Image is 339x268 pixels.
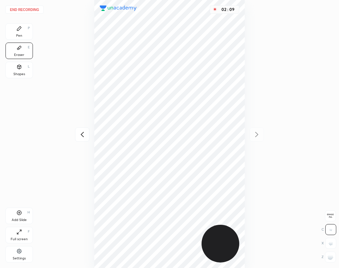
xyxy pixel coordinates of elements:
[12,218,27,222] div: Add Slide
[14,53,24,57] div: Eraser
[13,72,25,76] div: Shapes
[28,230,30,233] div: F
[13,257,26,260] div: Settings
[322,252,336,263] div: Z
[28,26,30,30] div: P
[28,65,30,68] div: L
[11,237,28,241] div: Full screen
[322,224,336,235] div: C
[220,7,236,12] div: 02 : 09
[5,5,44,14] button: End recording
[16,34,22,37] div: Pen
[28,46,30,49] div: E
[27,211,30,214] div: H
[100,5,137,11] img: logo.38c385cc.svg
[322,238,336,249] div: X
[325,213,336,218] span: Erase all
